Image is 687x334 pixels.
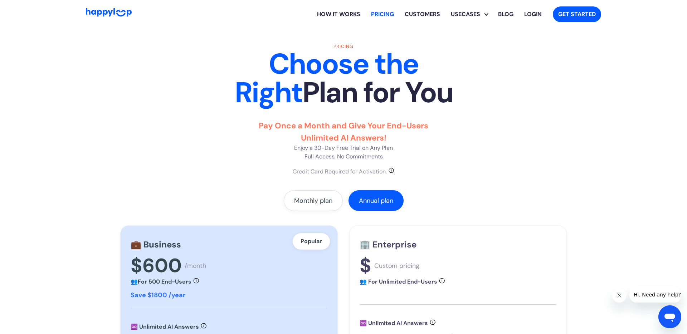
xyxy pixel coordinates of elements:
[360,319,428,327] strong: ♾️ Unlimited AI Answers
[493,3,519,26] a: Visit the HappyLoop blog for insights
[138,278,191,285] strong: For 500 End-Users
[451,3,493,26] div: Usecases
[312,3,366,26] a: Learn how HappyLoop works
[185,262,206,270] div: /month
[259,121,428,143] strong: Pay Once a Month and Give Your End-Users Unlimited AI Answers!
[612,288,627,303] iframe: Close message
[359,197,393,204] div: Annual plan
[131,323,199,330] strong: ♾️ Unlimited AI Answers
[218,43,469,50] div: Pricing
[374,262,419,270] div: Custom pricing
[131,254,182,277] div: $600
[235,45,419,111] strong: Choose the Right
[445,10,486,19] div: Usecases
[366,3,399,26] a: View HappyLoop pricing plans
[399,3,445,26] a: Learn how HappyLoop works
[294,197,332,204] div: Monthly plan
[445,3,493,26] div: Explore HappyLoop use cases
[131,278,138,285] strong: 👥
[131,291,185,299] strong: Save $1800 /year
[629,287,681,303] iframe: Message from company
[86,8,132,16] img: HappyLoop Logo
[658,305,681,328] iframe: Button to launch messaging window
[131,239,181,250] strong: 💼 Business
[360,239,416,250] strong: 🏢 Enterprise
[302,74,453,111] strong: Plan for You
[519,3,547,26] a: Log in to your HappyLoop account
[292,233,330,250] div: Popular
[293,167,387,176] div: Credit Card Required for Activation.
[360,278,437,285] strong: 👥 For Unlimited End-Users
[245,120,442,161] p: Enjoy a 30-Day Free Trial on Any Plan Full Access, No Commitments
[86,8,132,20] a: Go to Home Page
[360,254,371,277] div: $
[553,6,601,22] a: Get started with HappyLoop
